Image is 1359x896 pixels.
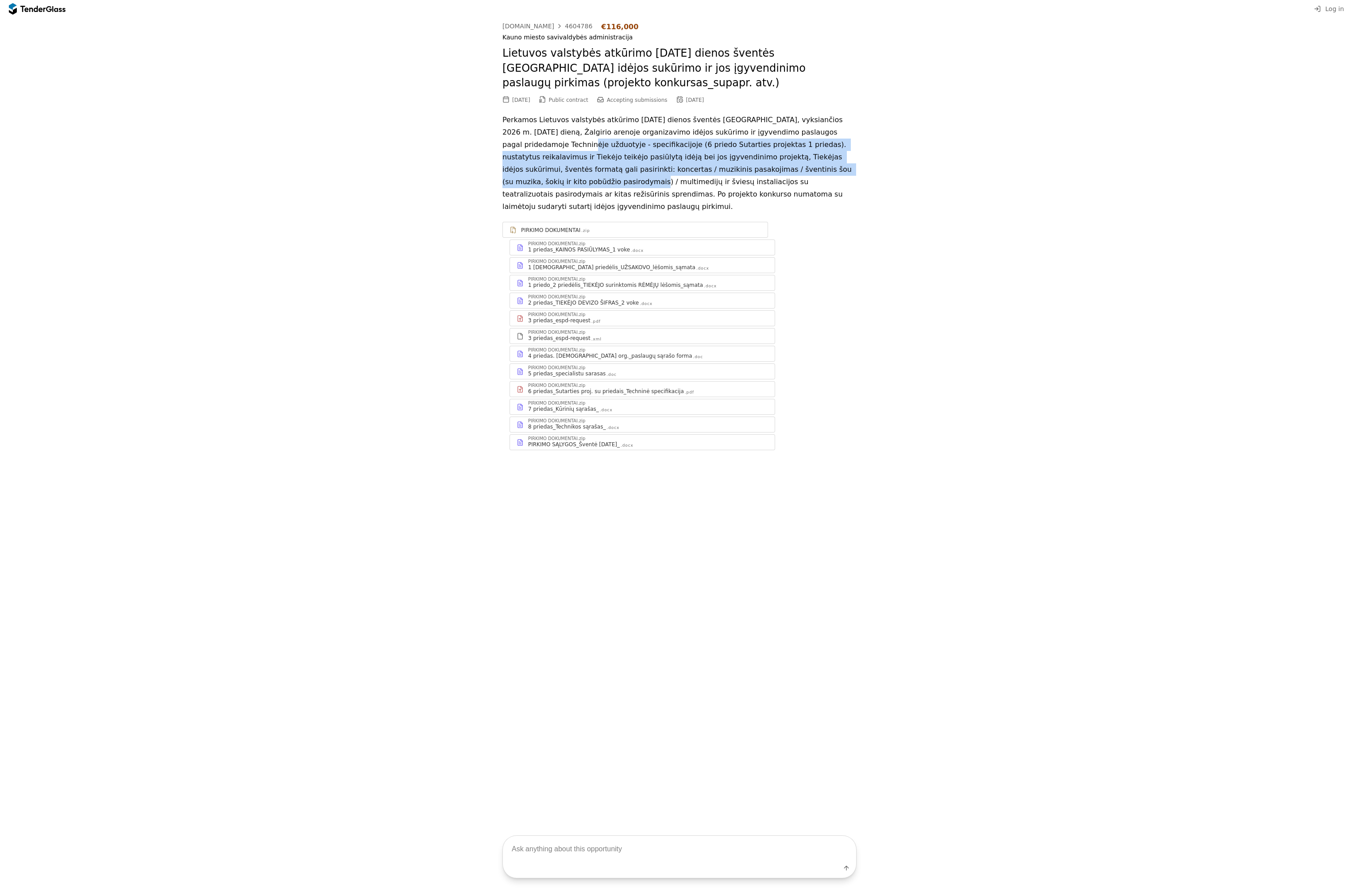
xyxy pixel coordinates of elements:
div: PIRKIMO DOKUMENTAI.zip [528,366,585,370]
div: 1 [DEMOGRAPHIC_DATA] priedėlis_UŽSAKOVO_lėšomis_sąmata [528,264,695,271]
a: PIRKIMO DOKUMENTAI.zip5 priedas_specialistu sarasas.doc [510,363,775,379]
div: 4604786 [565,23,592,29]
a: [DOMAIN_NAME]4604786 [502,23,592,30]
div: PIRKIMO DOKUMENTAI.zip [528,436,585,441]
a: PIRKIMO DOKUMENTAI.zip1 priedo_2 priedėlis_TIEKĖJO surinktomis RĖMĖJŲ lėšomis_sąmata.docx [510,275,775,291]
a: PIRKIMO DOKUMENTAI.zip3 priedas_espd-request.pdf [510,310,775,326]
div: Kauno miesto savivaldybės administracija [502,34,857,41]
div: 2 priedas_TIEKĖJO DEVIZO ŠIFRAS_2 voke [528,299,639,306]
div: .zip [581,228,590,234]
span: Log in [1325,5,1344,12]
div: PIRKIMO DOKUMENTAI.zip [528,313,585,317]
div: PIRKIMO SĄLYGOS_Šventė [DATE]_ [528,441,620,448]
a: PIRKIMO DOKUMENTAI.zip8 priedas_Technikos sąrašas_.docx [510,417,775,433]
div: PIRKIMO DOKUMENTAI.zip [528,419,585,423]
a: PIRKIMO DOKUMENTAI.zip6 priedas_Sutarties proj. su priedais_Techninė specifikacija.pdf [510,381,775,397]
div: .doc [606,372,617,378]
a: PIRKIMO DOKUMENTAI.zip1 [DEMOGRAPHIC_DATA] priedėlis_UŽSAKOVO_lėšomis_sąmata.docx [510,257,775,273]
div: .pdf [591,319,601,324]
div: PIRKIMO DOKUMENTAI.zip [528,295,585,299]
h2: Lietuvos valstybės atkūrimo [DATE] dienos šventės [GEOGRAPHIC_DATA] idėjos sukūrimo ir jos įgyven... [502,46,857,91]
div: 3 priedas_espd-request [528,317,591,324]
button: Log in [1311,4,1347,15]
p: Perkamos Lietuvos valstybės atkūrimo [DATE] dienos šventės [GEOGRAPHIC_DATA], vyksiančios 2026 m.... [502,114,857,213]
div: [DATE] [512,97,530,103]
div: .docx [696,266,709,271]
div: .docx [704,283,717,289]
div: .docx [606,425,619,431]
span: Accepting submissions [607,97,668,103]
div: .doc [693,354,703,360]
div: PIRKIMO DOKUMENTAI.zip [528,401,585,406]
div: 7 priedas_Kūrinių sąrašas_ [528,406,599,413]
div: PIRKIMO DOKUMENTAI.zip [528,383,585,388]
div: PIRKIMO DOKUMENTAI.zip [528,242,585,246]
div: PIRKIMO DOKUMENTAI.zip [528,348,585,352]
div: 1 priedo_2 priedėlis_TIEKĖJO surinktomis RĖMĖJŲ lėšomis_sąmata [528,282,703,289]
div: [DATE] [686,97,704,103]
a: PIRKIMO DOKUMENTAI.zip4 priedas. [DEMOGRAPHIC_DATA] org._paslaugų sąrašo forma.doc [510,346,775,362]
span: Public contract [549,97,588,103]
div: 3 priedas_espd-request [528,335,591,342]
div: PIRKIMO DOKUMENTAI.zip [528,330,585,335]
div: .docx [621,443,633,448]
div: .docx [631,248,644,254]
a: PIRKIMO DOKUMENTAI.zip7 priedas_Kūrinių sąrašas_.docx [510,399,775,415]
div: €116,000 [601,23,638,31]
a: PIRKIMO DOKUMENTAI.zip1 priedas_KAINOS PASIŪLYMAS_1 voke.docx [510,239,775,255]
div: 5 priedas_specialistu sarasas [528,370,606,377]
a: PIRKIMO DOKUMENTAI.zip2 priedas_TIEKĖJO DEVIZO ŠIFRAS_2 voke.docx [510,293,775,309]
div: .docx [640,301,652,307]
a: PIRKIMO DOKUMENTAI.zip3 priedas_espd-request.xml [510,328,775,344]
div: 1 priedas_KAINOS PASIŪLYMAS_1 voke [528,246,630,253]
div: 6 priedas_Sutarties proj. su priedais_Techninė specifikacija [528,388,684,395]
div: PIRKIMO DOKUMENTAI [521,227,580,234]
div: .xml [591,336,602,342]
div: 4 priedas. [DEMOGRAPHIC_DATA] org._paslaugų sąrašo forma [528,352,692,359]
div: [DOMAIN_NAME] [502,23,554,29]
div: PIRKIMO DOKUMENTAI.zip [528,259,585,264]
a: PIRKIMO DOKUMENTAI.zipPIRKIMO SĄLYGOS_Šventė [DATE]_.docx [510,434,775,450]
div: 8 priedas_Technikos sąrašas_ [528,423,606,430]
div: .pdf [685,390,694,395]
div: PIRKIMO DOKUMENTAI.zip [528,277,585,282]
div: .docx [600,407,613,413]
a: PIRKIMO DOKUMENTAI.zip [502,222,768,238]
